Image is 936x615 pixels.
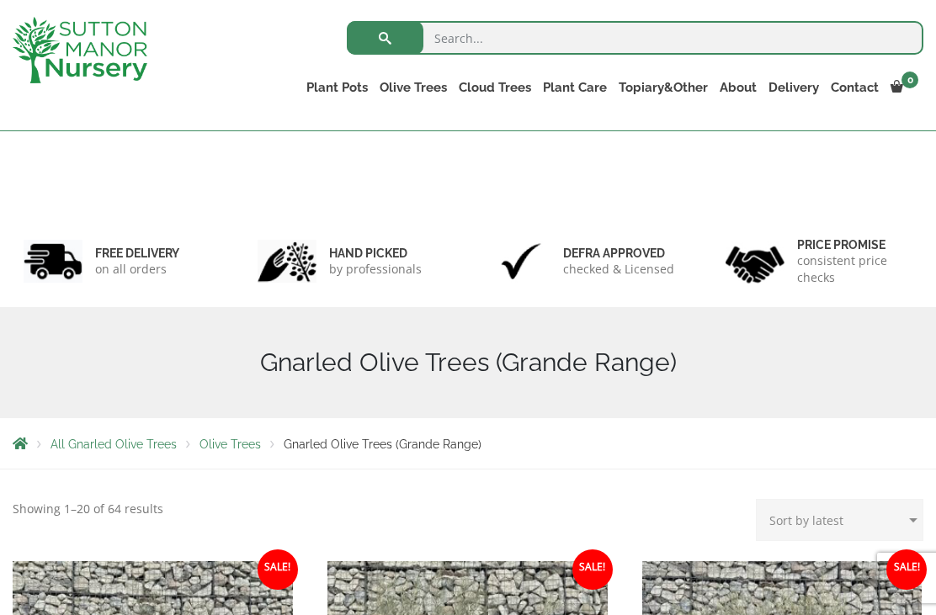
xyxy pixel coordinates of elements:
[563,246,674,261] h6: Defra approved
[726,236,784,287] img: 4.jpg
[797,252,912,286] p: consistent price checks
[374,76,453,99] a: Olive Trees
[714,76,763,99] a: About
[825,76,885,99] a: Contact
[453,76,537,99] a: Cloud Trees
[300,76,374,99] a: Plant Pots
[24,240,82,283] img: 1.jpg
[258,549,298,590] span: Sale!
[613,76,714,99] a: Topiary&Other
[537,76,613,99] a: Plant Care
[13,347,923,378] h1: Gnarled Olive Trees (Grande Range)
[95,261,179,278] p: on all orders
[13,437,923,450] nav: Breadcrumbs
[572,549,613,590] span: Sale!
[756,499,923,541] select: Shop order
[13,499,163,519] p: Showing 1–20 of 64 results
[763,76,825,99] a: Delivery
[51,437,177,451] a: All Gnarled Olive Trees
[329,261,422,278] p: by professionals
[258,240,316,283] img: 2.jpg
[563,261,674,278] p: checked & Licensed
[901,72,918,88] span: 0
[886,549,927,590] span: Sale!
[95,246,179,261] h6: FREE DELIVERY
[347,21,923,55] input: Search...
[13,17,147,83] img: logo
[492,240,550,283] img: 3.jpg
[329,246,422,261] h6: hand picked
[199,437,261,451] a: Olive Trees
[284,437,481,451] span: Gnarled Olive Trees (Grande Range)
[885,76,923,99] a: 0
[797,237,912,252] h6: Price promise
